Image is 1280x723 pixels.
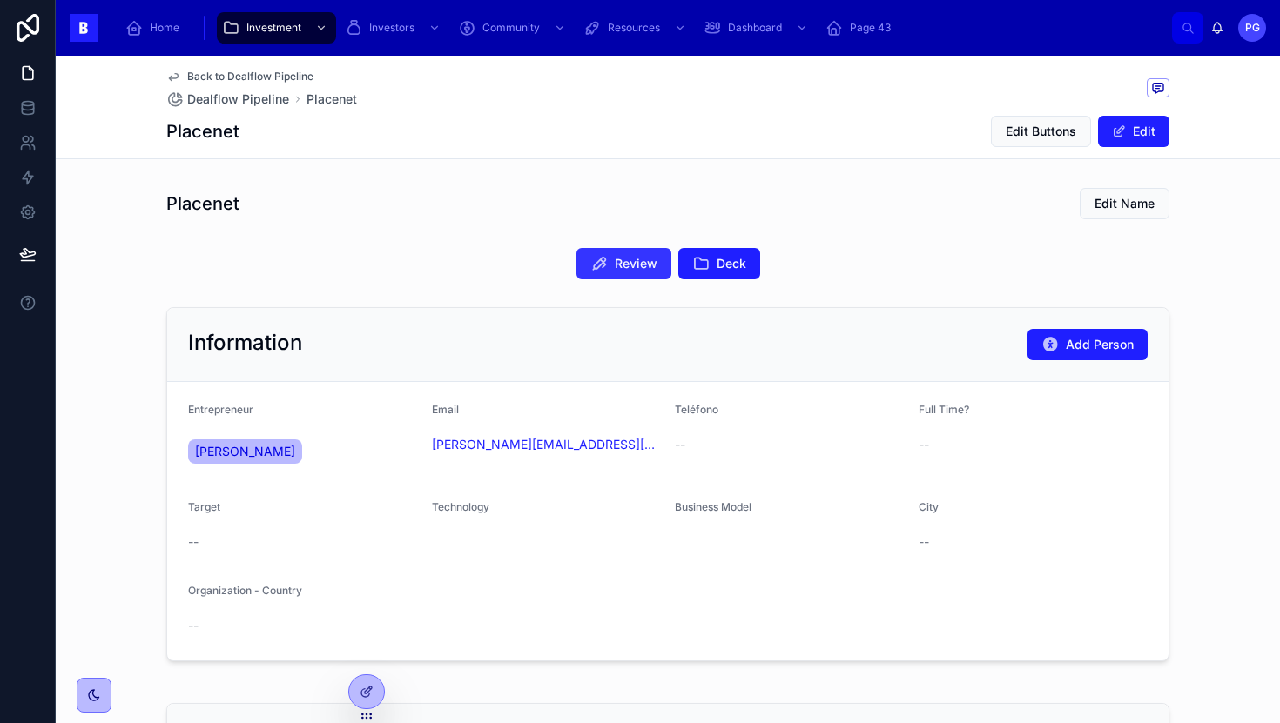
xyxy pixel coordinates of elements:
span: Review [615,255,657,272]
a: Home [120,12,192,44]
a: Community [453,12,575,44]
button: Review [576,248,671,279]
span: Dealflow Pipeline [187,90,289,108]
span: Investors [369,21,414,35]
span: Dashboard [728,21,782,35]
span: Technology [432,500,489,513]
a: Page 43 [820,12,903,44]
span: Full Time? [919,403,969,416]
a: [PERSON_NAME] [188,439,302,464]
button: Edit Name [1080,188,1169,219]
a: Dashboard [698,12,817,44]
h2: Information [188,329,302,357]
a: Placenet [307,90,357,108]
span: Email [432,403,459,416]
a: Investment [217,12,336,44]
span: -- [919,533,929,551]
span: Back to Dealflow Pipeline [187,70,313,84]
span: Entrepreneur [188,403,253,416]
span: Edit Name [1095,195,1155,212]
span: Organization - Country [188,584,302,597]
span: -- [188,533,199,551]
span: Add Person [1066,336,1134,353]
span: [PERSON_NAME] [195,443,295,460]
img: App logo [70,14,98,42]
div: scrollable content [111,9,1172,47]
span: Home [150,21,179,35]
span: Deck [717,255,746,272]
h1: Placenet [166,119,239,144]
button: Edit [1098,116,1169,147]
span: Edit Buttons [1006,123,1076,140]
span: Resources [608,21,660,35]
a: Resources [578,12,695,44]
button: Deck [678,248,760,279]
span: Community [482,21,540,35]
button: Edit Buttons [991,116,1091,147]
span: -- [188,617,199,634]
button: Add Person [1027,329,1148,360]
a: Dealflow Pipeline [166,90,289,108]
span: Business Model [675,500,751,513]
h1: Placenet [166,191,239,216]
span: -- [675,436,685,453]
span: Investment [246,21,301,35]
a: Back to Dealflow Pipeline [166,70,313,84]
span: City [919,500,939,513]
a: [PERSON_NAME][EMAIL_ADDRESS][DOMAIN_NAME] [432,436,662,453]
span: Page 43 [850,21,891,35]
span: Teléfono [675,403,718,416]
a: Investors [340,12,449,44]
span: -- [919,436,929,453]
span: PG [1245,21,1260,35]
span: Target [188,500,220,513]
